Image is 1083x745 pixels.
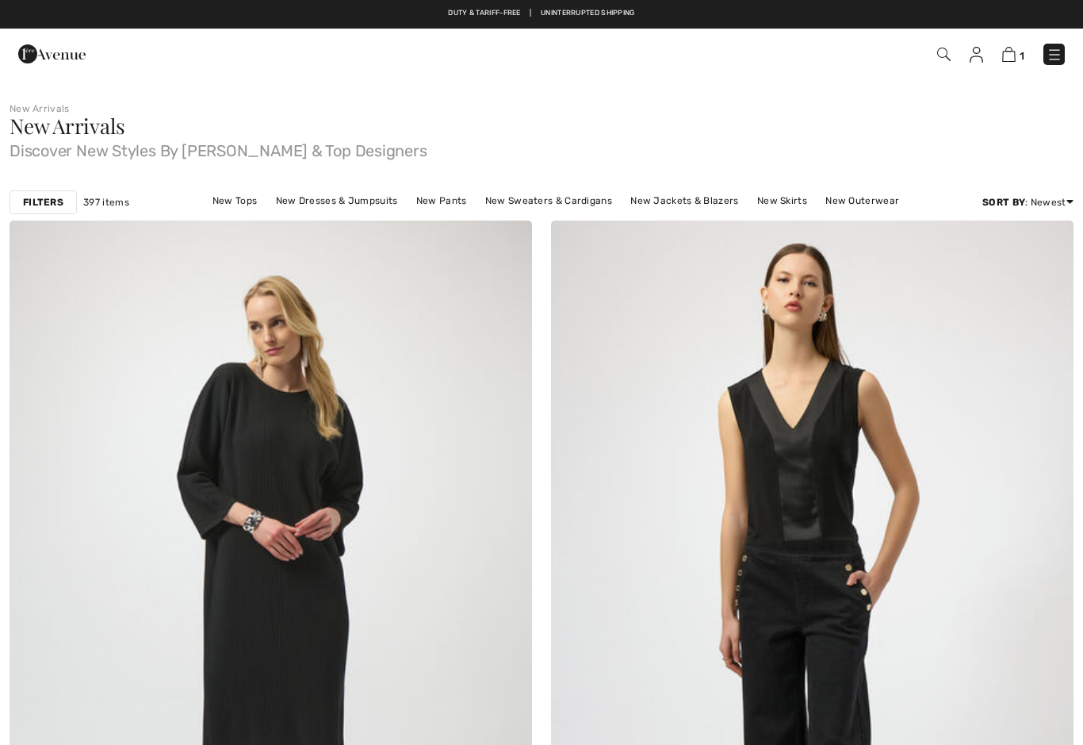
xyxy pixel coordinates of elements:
[1047,47,1062,63] img: Menu
[10,103,70,114] a: New Arrivals
[1002,44,1024,63] a: 1
[622,190,746,211] a: New Jackets & Blazers
[10,112,124,140] span: New Arrivals
[205,190,265,211] a: New Tops
[970,47,983,63] img: My Info
[1002,47,1016,62] img: Shopping Bag
[817,190,907,211] a: New Outerwear
[580,8,582,19] span: |
[23,195,63,209] strong: Filters
[591,8,645,19] a: Free Returns
[749,190,815,211] a: New Skirts
[982,195,1073,209] div: : Newest
[268,190,406,211] a: New Dresses & Jumpsuits
[982,197,1025,208] strong: Sort By
[1043,238,1057,251] img: heart_black_full.svg
[10,136,1073,159] span: Discover New Styles By [PERSON_NAME] & Top Designers
[18,45,86,60] a: 1ère Avenue
[1020,50,1024,62] span: 1
[937,48,951,61] img: Search
[408,190,475,211] a: New Pants
[438,8,571,19] a: Free shipping on orders over $99
[501,238,515,251] img: heart_black_full.svg
[18,38,86,70] img: 1ère Avenue
[83,195,129,209] span: 397 items
[477,190,620,211] a: New Sweaters & Cardigans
